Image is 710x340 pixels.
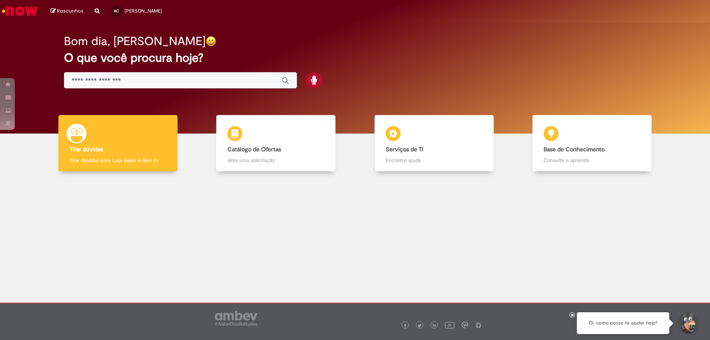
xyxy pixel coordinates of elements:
[461,322,468,328] img: logo_footer_workplace.png
[197,115,355,172] a: Catálogo de Ofertas Abra uma solicitação
[39,115,197,172] a: Tirar dúvidas Tirar dúvidas com Lupi Assist e Gen Ai
[475,322,482,328] img: logo_footer_naosei.png
[125,8,162,14] span: [PERSON_NAME]
[64,35,206,48] h2: Bom dia, [PERSON_NAME]
[418,324,422,327] img: logo_footer_twitter.png
[513,115,672,172] a: Base de Conhecimento Consulte e aprenda
[227,156,324,164] p: Abra uma solicitação
[70,156,166,164] p: Tirar dúvidas com Lupi Assist e Gen Ai
[70,146,103,153] b: Tirar dúvidas
[433,323,436,328] img: logo_footer_linkedin.png
[51,8,84,15] a: Rascunhos
[577,312,669,334] div: Oi, como posso te ajudar hoje?
[114,9,119,13] span: AC
[355,115,513,172] a: Serviços de TI Encontre ajuda
[386,156,483,164] p: Encontre ajuda
[544,146,605,153] b: Base de Conhecimento
[1,4,39,18] img: ServiceNow
[677,312,699,334] button: Iniciar Conversa de Suporte
[215,311,257,326] img: logo_footer_ambev_rotulo_gray.png
[445,320,454,330] img: logo_footer_youtube.png
[544,156,640,164] p: Consulte e aprenda
[403,324,407,327] img: logo_footer_facebook.png
[386,146,423,153] b: Serviços de TI
[206,36,216,47] img: happy-face.png
[57,7,84,14] span: Rascunhos
[64,51,646,64] h2: O que você procura hoje?
[227,146,281,153] b: Catálogo de Ofertas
